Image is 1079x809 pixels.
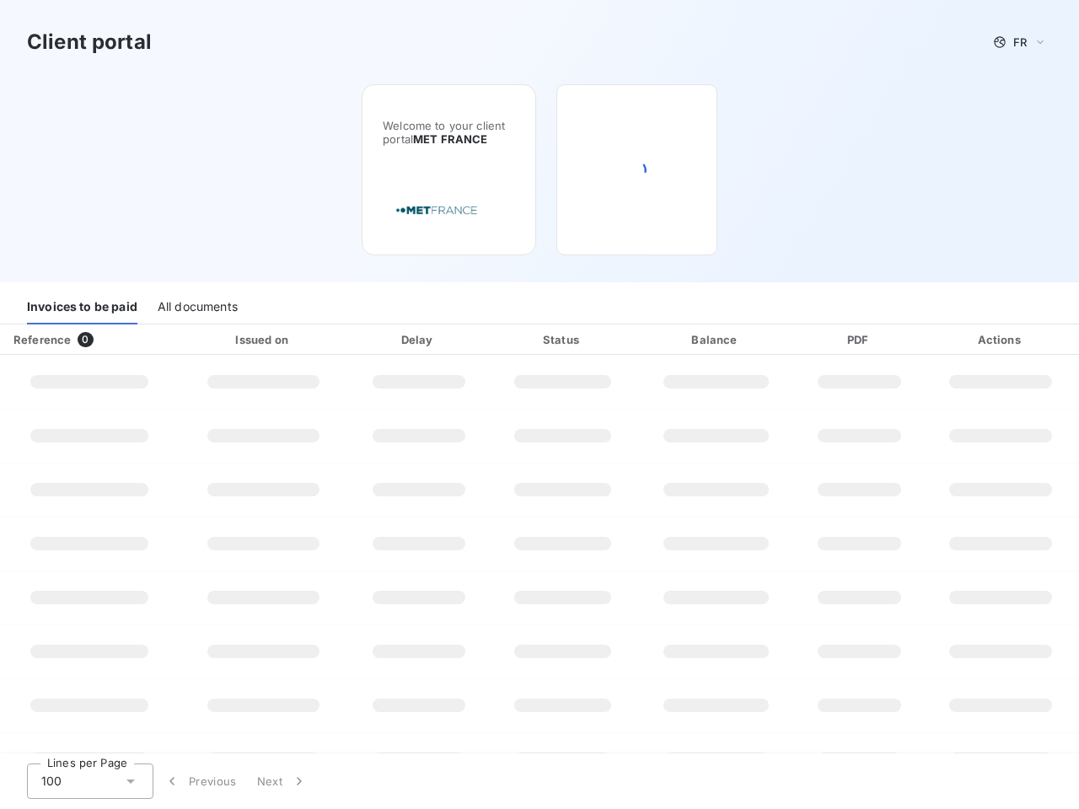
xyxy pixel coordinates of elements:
img: Company logo [383,186,491,234]
span: 100 [41,773,62,790]
div: Balance [640,331,793,348]
div: All documents [158,289,238,324]
div: Delay [352,331,486,348]
div: Status [492,331,632,348]
span: 0 [78,332,93,347]
div: Issued on [182,331,345,348]
span: Welcome to your client portal [383,119,515,146]
span: FR [1013,35,1027,49]
button: Previous [153,763,247,799]
button: Next [247,763,318,799]
div: Invoices to be paid [27,289,137,324]
div: Reference [13,333,71,346]
h3: Client portal [27,27,152,57]
div: PDF [799,331,919,348]
span: MET FRANCE [413,132,488,146]
div: Actions [926,331,1076,348]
